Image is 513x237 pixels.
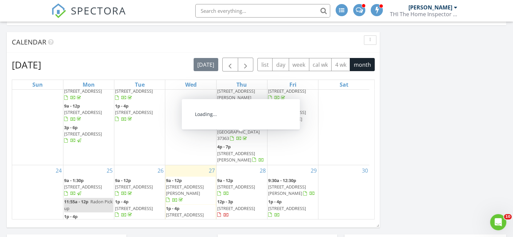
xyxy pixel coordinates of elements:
[216,69,267,165] td: Go to August 21, 2025
[289,58,309,71] button: week
[217,143,266,164] a: 4p - 7p [STREET_ADDRESS][PERSON_NAME]
[309,58,332,71] button: cal wk
[64,199,88,205] span: 11:55a - 12p
[115,177,164,198] a: 9a - 12p [STREET_ADDRESS]
[318,69,369,165] td: Go to August 23, 2025
[217,116,260,142] a: 12:30p - 3:30p 1760 Holden Farm Pl, [GEOGRAPHIC_DATA] 37363
[64,177,102,196] a: 9a - 1:30p [STREET_ADDRESS]
[238,58,254,71] button: Next month
[268,109,306,122] span: [STREET_ADDRESS][PERSON_NAME]
[115,103,129,109] span: 1p - 4p
[504,214,512,219] span: 10
[115,198,164,219] a: 1p - 4p [STREET_ADDRESS]
[115,199,153,217] a: 1p - 4p [STREET_ADDRESS]
[195,4,330,18] input: Search everything...
[64,124,102,143] a: 3p - 6p [STREET_ADDRESS]
[54,165,63,176] a: Go to August 24, 2025
[64,177,113,198] a: 9a - 1:30p [STREET_ADDRESS]
[217,177,255,196] a: 9a - 12p [STREET_ADDRESS]
[361,165,369,176] a: Go to August 30, 2025
[408,4,452,11] div: [PERSON_NAME]
[217,144,231,150] span: 4p - 7p
[490,214,506,230] iframe: Intercom live chat
[134,80,146,89] a: Tuesday
[64,199,113,211] span: Radon Pick up
[51,9,126,23] a: SPECTORA
[235,80,248,89] a: Thursday
[217,184,255,190] span: [STREET_ADDRESS]
[115,109,153,115] span: [STREET_ADDRESS]
[115,102,164,123] a: 1p - 4p [STREET_ADDRESS]
[268,205,306,211] span: [STREET_ADDRESS]
[350,58,375,71] button: month
[268,199,306,217] a: 1p - 4p [STREET_ADDRESS]
[217,199,233,205] span: 12p - 3p
[194,58,218,71] button: [DATE]
[288,80,298,89] a: Friday
[217,88,255,107] span: [STREET_ADDRESS][PERSON_NAME][PERSON_NAME]
[64,103,80,109] span: 9a - 12p
[217,81,266,115] a: [STREET_ADDRESS][PERSON_NAME][PERSON_NAME]
[217,116,245,122] span: 12:30p - 3:30p
[217,115,266,143] a: 12:30p - 3:30p 1760 Holden Farm Pl, [GEOGRAPHIC_DATA] 37363
[272,58,289,71] button: day
[166,184,204,196] span: [STREET_ADDRESS][PERSON_NAME]
[183,80,198,89] a: Wednesday
[115,103,153,122] a: 1p - 4p [STREET_ADDRESS]
[390,11,457,18] div: THI The Home Inspector LLC
[166,177,215,204] a: 9a - 12p [STREET_ADDRESS][PERSON_NAME]
[12,58,41,71] h2: [DATE]
[64,82,102,100] a: [STREET_ADDRESS]
[268,184,306,196] span: [STREET_ADDRESS][PERSON_NAME]
[258,165,267,176] a: Go to August 28, 2025
[64,124,113,145] a: 3p - 6p [STREET_ADDRESS]
[309,165,318,176] a: Go to August 29, 2025
[268,88,306,94] span: [STREET_ADDRESS]
[156,165,165,176] a: Go to August 26, 2025
[166,212,204,231] span: [STREET_ADDRESS][PERSON_NAME][PERSON_NAME]
[115,82,153,100] a: [STREET_ADDRESS]
[268,198,317,219] a: 1p - 4p [STREET_ADDRESS]
[268,102,317,130] a: 1p - 4p [STREET_ADDRESS][PERSON_NAME]
[268,82,306,100] a: [STREET_ADDRESS]
[207,165,216,176] a: Go to August 27, 2025
[267,69,318,165] td: Go to August 22, 2025
[166,177,204,203] a: 9a - 12p [STREET_ADDRESS][PERSON_NAME]
[115,184,153,190] span: [STREET_ADDRESS]
[166,205,179,211] span: 1p - 4p
[115,81,164,102] a: [STREET_ADDRESS]
[338,80,350,89] a: Saturday
[331,58,350,71] button: 4 wk
[166,177,182,183] span: 9a - 12p
[222,58,238,71] button: Previous month
[71,3,126,18] span: SPECTORA
[64,213,78,219] span: 1p - 4p
[217,144,264,162] a: 4p - 7p [STREET_ADDRESS][PERSON_NAME]
[64,81,113,102] a: [STREET_ADDRESS]
[64,131,102,137] span: [STREET_ADDRESS]
[64,184,102,190] span: [STREET_ADDRESS]
[257,58,273,71] button: list
[115,177,131,183] span: 9a - 12p
[115,88,153,94] span: [STREET_ADDRESS]
[12,69,63,165] td: Go to August 17, 2025
[268,103,282,109] span: 1p - 4p
[217,198,266,219] a: 12p - 3p [STREET_ADDRESS]
[81,80,96,89] a: Monday
[64,88,102,94] span: [STREET_ADDRESS]
[217,82,255,114] a: [STREET_ADDRESS][PERSON_NAME][PERSON_NAME]
[105,165,114,176] a: Go to August 25, 2025
[64,102,113,123] a: 9a - 12p [STREET_ADDRESS]
[217,177,266,198] a: 9a - 12p [STREET_ADDRESS]
[268,177,317,198] a: 9:30a - 12:30p [STREET_ADDRESS][PERSON_NAME]
[115,177,153,196] a: 9a - 12p [STREET_ADDRESS]
[268,177,315,196] a: 9:30a - 12:30p [STREET_ADDRESS][PERSON_NAME]
[64,109,102,115] span: [STREET_ADDRESS]
[115,199,129,205] span: 1p - 4p
[217,177,233,183] span: 9a - 12p
[12,37,46,47] span: Calendar
[64,103,102,122] a: 9a - 12p [STREET_ADDRESS]
[268,81,317,102] a: [STREET_ADDRESS]
[51,3,66,18] img: The Best Home Inspection Software - Spectora
[115,205,153,211] span: [STREET_ADDRESS]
